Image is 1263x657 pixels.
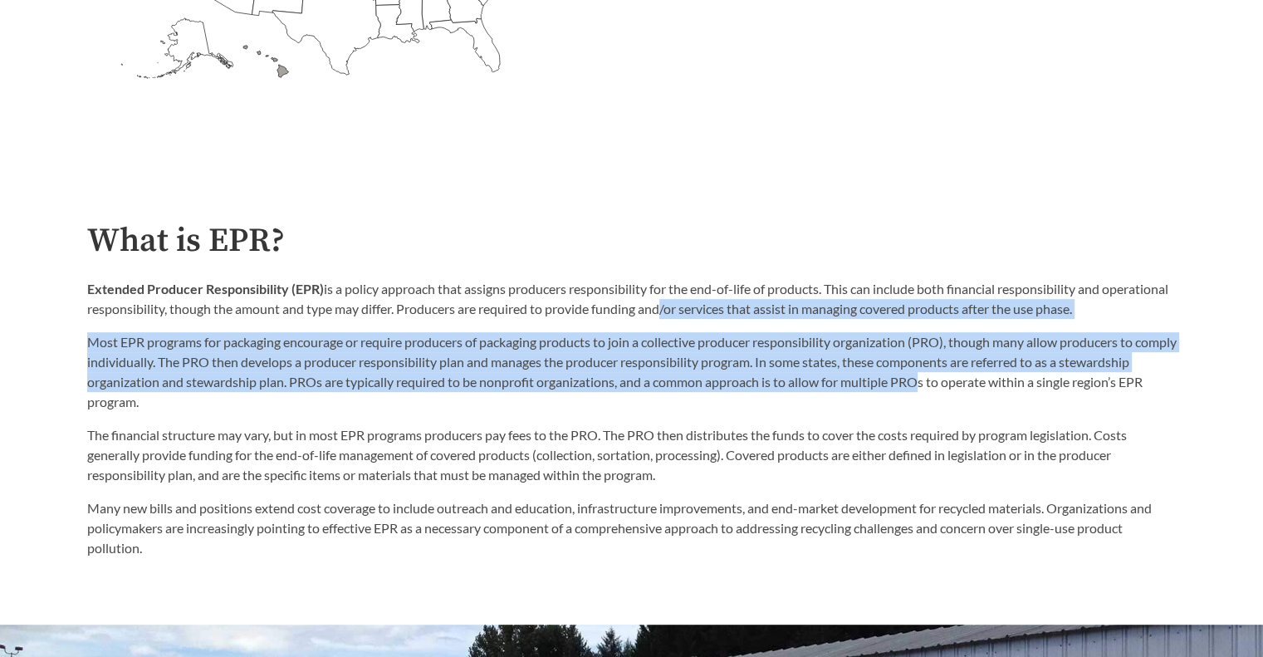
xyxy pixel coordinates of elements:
p: is a policy approach that assigns producers responsibility for the end-of-life of products. This ... [87,279,1177,319]
p: Most EPR programs for packaging encourage or require producers of packaging products to join a co... [87,332,1177,412]
h2: What is EPR? [87,223,1177,260]
p: Many new bills and positions extend cost coverage to include outreach and education, infrastructu... [87,498,1177,558]
p: The financial structure may vary, but in most EPR programs producers pay fees to the PRO. The PRO... [87,425,1177,485]
strong: Extended Producer Responsibility (EPR) [87,281,324,297]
